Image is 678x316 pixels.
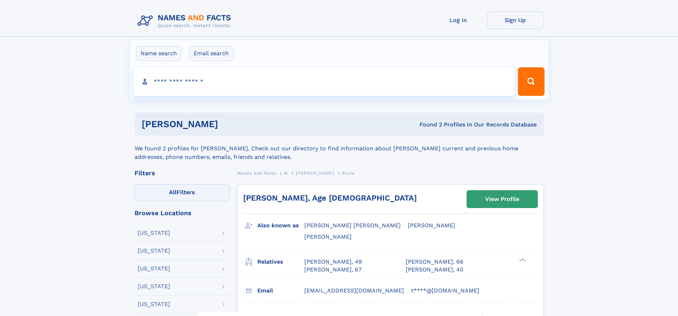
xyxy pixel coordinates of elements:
span: [PERSON_NAME] [296,171,334,176]
h1: [PERSON_NAME] [142,120,319,129]
a: [PERSON_NAME], 66 [406,258,463,266]
span: [PERSON_NAME] [PERSON_NAME] [304,222,401,229]
span: M [284,171,288,176]
span: [EMAIL_ADDRESS][DOMAIN_NAME] [304,287,404,294]
button: Search Button [518,67,544,96]
div: [US_STATE] [138,248,170,254]
h3: Email [257,285,304,297]
div: We found 2 profiles for [PERSON_NAME]. Check out our directory to find information about [PERSON_... [135,136,544,161]
a: [PERSON_NAME], Age [DEMOGRAPHIC_DATA] [243,193,417,202]
span: All [169,189,177,196]
div: [US_STATE] [138,301,170,307]
span: [PERSON_NAME] [408,222,455,229]
a: M [284,169,288,177]
a: [PERSON_NAME] [296,169,334,177]
div: [US_STATE] [138,284,170,289]
div: Browse Locations [135,210,230,216]
a: [PERSON_NAME], 40 [406,266,463,274]
span: [PERSON_NAME] [304,233,352,240]
div: View Profile [485,191,519,207]
span: Bryce [342,171,355,176]
input: search input [134,67,515,96]
a: Names and Facts [237,169,276,177]
a: Sign Up [487,11,544,29]
a: [PERSON_NAME], 67 [304,266,362,274]
div: Filters [135,170,230,176]
div: [US_STATE] [138,266,170,271]
label: Filters [135,184,230,201]
h3: Relatives [257,256,304,268]
a: Log In [430,11,487,29]
h3: Also known as [257,219,304,232]
label: Email search [189,46,233,61]
div: Found 2 Profiles In Our Records Database [319,121,537,129]
label: Name search [136,46,182,61]
div: ❯ [517,258,526,262]
a: View Profile [467,191,537,208]
a: [PERSON_NAME], 49 [304,258,362,266]
img: Logo Names and Facts [135,11,237,31]
div: [US_STATE] [138,230,170,236]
